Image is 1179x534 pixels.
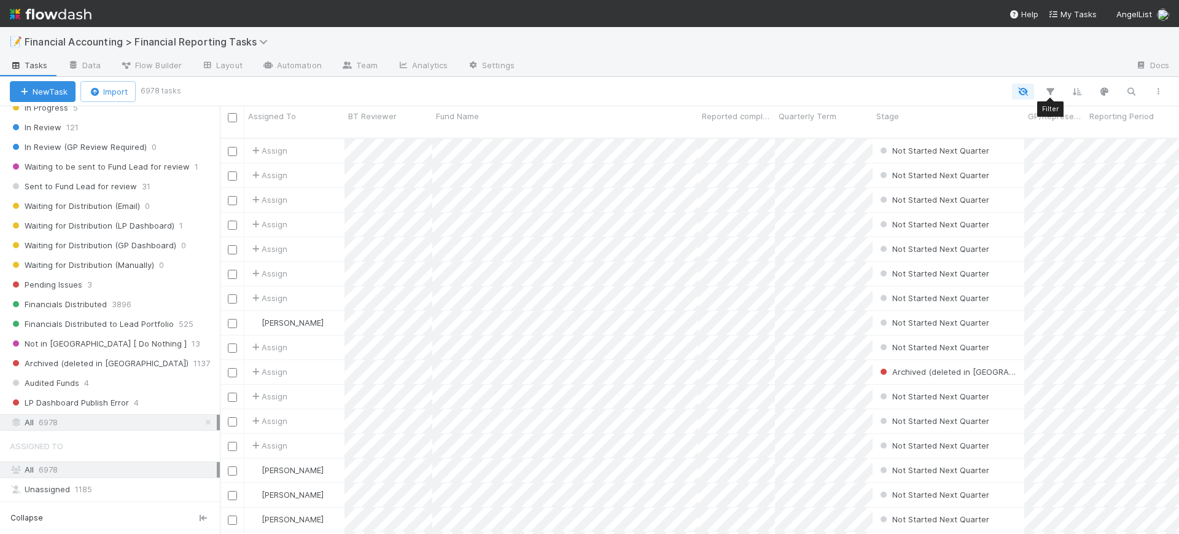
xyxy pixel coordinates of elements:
[75,482,92,497] span: 1185
[39,465,58,474] span: 6978
[249,243,287,255] span: Assign
[1126,57,1179,76] a: Docs
[10,482,217,497] div: Unassigned
[10,100,68,116] span: In Progress
[10,179,137,194] span: Sent to Fund Lead for review
[10,218,174,234] span: Waiting for Distribution (LP Dashboard)
[262,465,324,475] span: [PERSON_NAME]
[152,139,157,155] span: 0
[1028,110,1083,122] span: GP/Representative wants to review
[877,293,989,303] span: Not Started Next Quarter
[73,100,78,116] span: 5
[10,120,61,135] span: In Review
[877,390,989,402] div: Not Started Next Quarter
[10,434,63,458] span: Assigned To
[249,341,287,353] span: Assign
[192,57,252,76] a: Layout
[10,512,43,524] span: Collapse
[877,146,989,155] span: Not Started Next Quarter
[250,318,260,328] img: avatar_8d06466b-a936-4205-8f52-b0cc03e2a179.png
[877,439,989,452] div: Not Started Next Quarter
[249,267,287,280] span: Assign
[877,391,989,401] span: Not Started Next Quarter
[249,169,287,181] span: Assign
[1089,110,1154,122] span: Reporting Period
[332,57,387,76] a: Team
[250,465,260,475] img: avatar_8d06466b-a936-4205-8f52-b0cc03e2a179.png
[39,415,58,430] span: 6978
[10,257,154,273] span: Waiting for Distribution (Manually)
[249,194,287,206] span: Assign
[249,415,287,427] span: Assign
[10,139,147,155] span: In Review (GP Review Required)
[249,390,287,402] span: Assign
[159,257,164,273] span: 0
[228,344,237,353] input: Toggle Row Selected
[120,59,182,71] span: Flow Builder
[228,417,237,426] input: Toggle Row Selected
[249,366,287,378] span: Assign
[877,367,1056,377] span: Archived (deleted in [GEOGRAPHIC_DATA])
[877,219,989,229] span: Not Started Next Quarter
[228,393,237,402] input: Toggle Row Selected
[228,516,237,525] input: Toggle Row Selected
[111,57,192,76] a: Flow Builder
[877,441,989,450] span: Not Started Next Quarter
[195,159,198,175] span: 1
[145,198,150,214] span: 0
[262,318,324,328] span: [PERSON_NAME]
[1009,8,1038,20] div: Help
[877,514,989,524] span: Not Started Next Quarter
[877,416,989,426] span: Not Started Next Quarter
[228,368,237,377] input: Toggle Row Selected
[877,490,989,500] span: Not Started Next Quarter
[179,316,193,332] span: 525
[877,342,989,352] span: Not Started Next Quarter
[10,356,189,371] span: Archived (deleted in [GEOGRAPHIC_DATA])
[779,110,836,122] span: Quarterly Term
[228,221,237,230] input: Toggle Row Selected
[228,245,237,254] input: Toggle Row Selected
[228,466,237,476] input: Toggle Row Selected
[193,356,210,371] span: 1137
[10,462,217,477] div: All
[877,169,989,181] div: Not Started Next Quarter
[877,292,989,304] div: Not Started Next Quarter
[249,218,287,230] span: Assign
[66,120,79,135] span: 121
[457,57,524,76] a: Settings
[1157,9,1169,21] img: avatar_fee1282a-8af6-4c79-b7c7-bf2cfad99775.png
[10,36,22,47] span: 📝
[10,415,217,430] div: All
[248,110,296,122] span: Assigned To
[877,218,989,230] div: Not Started Next Quarter
[702,110,772,122] span: Reported completed by
[84,375,89,391] span: 4
[249,513,324,525] div: [PERSON_NAME]
[249,144,287,157] span: Assign
[249,316,324,329] div: [PERSON_NAME]
[877,489,989,501] div: Not Started Next Quarter
[10,238,176,253] span: Waiting for Distribution (GP Dashboard)
[228,319,237,328] input: Toggle Row Selected
[10,336,187,351] span: Not in [GEOGRAPHIC_DATA] [ Do Nothing ]
[228,270,237,279] input: Toggle Row Selected
[10,297,107,312] span: Financials Distributed
[877,316,989,329] div: Not Started Next Quarter
[10,375,79,391] span: Audited Funds
[877,318,989,328] span: Not Started Next Quarter
[142,179,150,194] span: 31
[228,294,237,304] input: Toggle Row Selected
[877,465,989,475] span: Not Started Next Quarter
[877,267,989,280] div: Not Started Next Quarter
[228,442,237,451] input: Toggle Row Selected
[87,277,92,293] span: 3
[877,244,989,254] span: Not Started Next Quarter
[10,59,48,71] span: Tasks
[262,490,324,500] span: [PERSON_NAME]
